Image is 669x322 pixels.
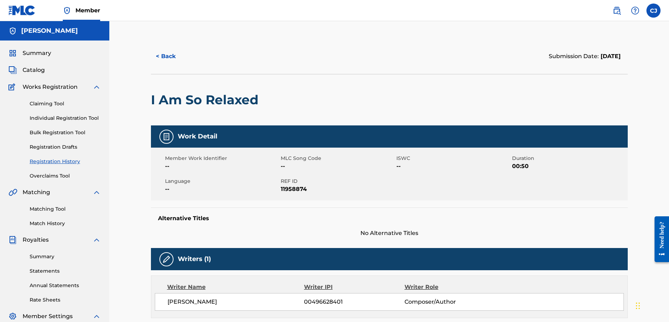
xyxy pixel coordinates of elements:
[396,162,510,171] span: --
[30,282,101,289] a: Annual Statements
[281,155,395,162] span: MLC Song Code
[634,288,669,322] iframe: Chat Widget
[23,66,45,74] span: Catalog
[178,132,217,141] h5: Work Detail
[30,172,101,180] a: Overclaims Tool
[165,185,279,193] span: --
[8,27,17,35] img: Accounts
[30,114,101,122] a: Individual Registration Tool
[8,49,51,57] a: SummarySummary
[92,236,101,244] img: expand
[165,155,279,162] span: Member Work Identifier
[8,66,17,74] img: Catalog
[30,100,101,107] a: Claiming Tool
[599,53,621,60] span: [DATE]
[628,4,642,18] div: Help
[23,49,51,57] span: Summary
[30,267,101,275] a: Statements
[75,6,100,14] span: Member
[162,255,171,264] img: Writers
[613,6,621,15] img: search
[30,205,101,213] a: Matching Tool
[23,83,78,91] span: Works Registration
[8,312,17,321] img: Member Settings
[151,229,628,237] span: No Alternative Titles
[178,255,211,263] h5: Writers (1)
[405,283,496,291] div: Writer Role
[23,188,50,197] span: Matching
[8,188,17,197] img: Matching
[30,143,101,151] a: Registration Drafts
[512,162,626,171] span: 00:50
[165,162,279,171] span: --
[636,295,640,316] div: Drag
[396,155,510,162] span: ISWC
[405,298,496,306] span: Composer/Author
[30,158,101,165] a: Registration History
[649,209,669,270] iframe: Resource Center
[549,52,621,61] div: Submission Date:
[92,83,101,91] img: expand
[304,298,404,306] span: 00496628401
[281,162,395,171] span: --
[167,283,304,291] div: Writer Name
[8,5,36,16] img: MLC Logo
[646,4,661,18] div: User Menu
[8,83,18,91] img: Works Registration
[304,283,405,291] div: Writer IPI
[21,27,78,35] h5: Bert Jerred
[30,296,101,304] a: Rate Sheets
[281,178,395,185] span: REF ID
[8,49,17,57] img: Summary
[92,188,101,197] img: expand
[23,236,49,244] span: Royalties
[151,48,193,65] button: < Back
[162,132,171,141] img: Work Detail
[63,6,71,15] img: Top Rightsholder
[8,66,45,74] a: CatalogCatalog
[151,92,262,108] h2: I Am So Relaxed
[281,185,395,193] span: 11958874
[631,6,639,15] img: help
[30,253,101,260] a: Summary
[512,155,626,162] span: Duration
[610,4,624,18] a: Public Search
[30,129,101,136] a: Bulk Registration Tool
[165,178,279,185] span: Language
[8,236,17,244] img: Royalties
[92,312,101,321] img: expand
[30,220,101,227] a: Match History
[168,298,304,306] span: [PERSON_NAME]
[158,215,621,222] h5: Alternative Titles
[23,312,73,321] span: Member Settings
